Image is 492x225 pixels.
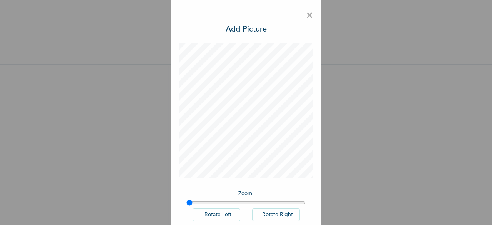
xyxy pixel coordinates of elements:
button: Rotate Left [193,208,240,221]
p: Zoom : [186,190,306,198]
h3: Add Picture [226,24,267,35]
button: Rotate Right [252,208,300,221]
span: Please add a recent Passport Photograph [177,139,315,170]
span: × [306,8,313,24]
